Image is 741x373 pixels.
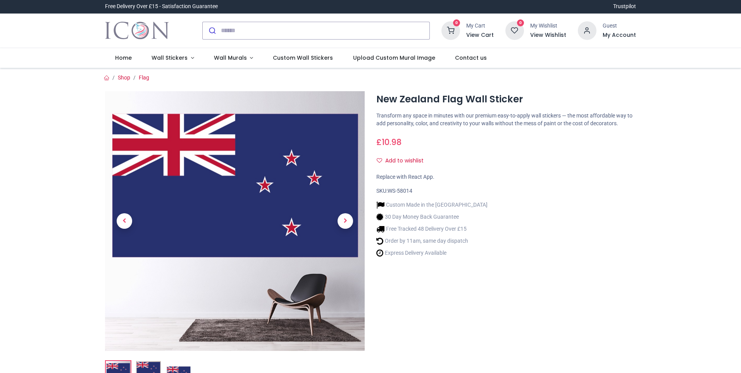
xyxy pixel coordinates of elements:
[105,130,144,312] a: Previous
[353,54,435,62] span: Upload Custom Mural Image
[376,93,636,106] h1: New Zealand Flag Wall Sticker
[388,188,412,194] span: WS-58014
[152,54,188,62] span: Wall Stickers
[376,136,402,148] span: £
[466,22,494,30] div: My Cart
[530,22,566,30] div: My Wishlist
[376,225,488,233] li: Free Tracked 48 Delivery Over £15
[105,3,218,10] div: Free Delivery Over £15 - Satisfaction Guarantee
[214,54,247,62] span: Wall Murals
[441,27,460,33] a: 0
[376,201,488,209] li: Custom Made in the [GEOGRAPHIC_DATA]
[603,22,636,30] div: Guest
[115,54,132,62] span: Home
[203,22,221,39] button: Submit
[376,187,636,195] div: SKU:
[376,213,488,221] li: 30 Day Money Back Guarantee
[466,31,494,39] a: View Cart
[139,74,149,81] a: Flag
[517,19,524,27] sup: 0
[530,31,566,39] a: View Wishlist
[105,91,365,351] img: New Zealand Flag Wall Sticker
[376,112,636,127] p: Transform any space in minutes with our premium easy-to-apply wall stickers — the most affordable...
[455,54,487,62] span: Contact us
[377,158,382,163] i: Add to wishlist
[376,237,488,245] li: Order by 11am, same day dispatch
[105,20,169,41] a: Logo of Icon Wall Stickers
[338,213,353,229] span: Next
[118,74,130,81] a: Shop
[141,48,204,68] a: Wall Stickers
[613,3,636,10] a: Trustpilot
[273,54,333,62] span: Custom Wall Stickers
[376,249,488,257] li: Express Delivery Available
[105,20,169,41] img: Icon Wall Stickers
[376,173,636,181] div: Replace with React App.
[117,213,132,229] span: Previous
[603,31,636,39] a: My Account
[382,136,402,148] span: 10.98
[505,27,524,33] a: 0
[326,130,365,312] a: Next
[453,19,460,27] sup: 0
[204,48,263,68] a: Wall Murals
[376,154,430,168] button: Add to wishlistAdd to wishlist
